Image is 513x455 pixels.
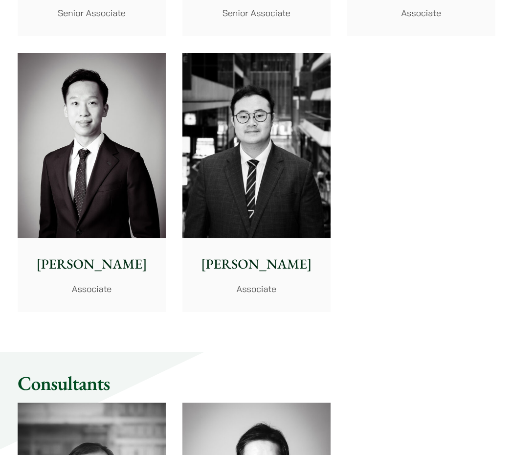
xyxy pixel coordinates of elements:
a: [PERSON_NAME] Associate [182,53,331,312]
p: Senior Associate [25,6,158,20]
a: [PERSON_NAME] Associate [18,53,166,312]
p: Associate [190,282,323,296]
p: [PERSON_NAME] [190,254,323,274]
p: Senior Associate [190,6,323,20]
h2: Consultants [18,371,495,395]
p: [PERSON_NAME] [25,254,158,274]
p: Associate [355,6,488,20]
p: Associate [25,282,158,296]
